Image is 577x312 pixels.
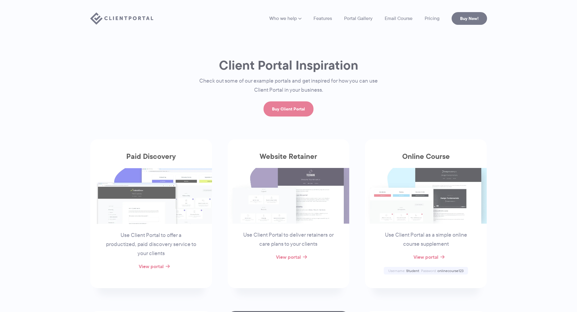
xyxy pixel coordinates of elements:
h3: Online Course [365,152,487,168]
p: Use Client Portal to deliver retainers or care plans to your clients [242,231,334,249]
p: Use Client Portal as a simple online course supplement [380,231,472,249]
span: Username [388,268,405,273]
h3: Website Retainer [228,152,350,168]
a: Buy Client Portal [264,101,313,117]
p: Use Client Portal to offer a productized, paid discovery service to your clients [105,231,197,258]
a: Pricing [425,16,439,21]
h1: Client Portal Inspiration [187,57,390,73]
a: Portal Gallery [344,16,373,21]
a: Features [313,16,332,21]
a: Buy Now! [452,12,487,25]
span: onlinecourse123 [437,268,463,273]
a: View portal [276,253,301,261]
a: View portal [413,253,438,261]
a: Who we help [269,16,301,21]
span: Student [406,268,419,273]
h3: Paid Discovery [90,152,212,168]
span: Password [421,268,436,273]
a: Email Course [385,16,413,21]
p: Check out some of our example portals and get inspired for how you can use Client Portal in your ... [187,77,390,95]
a: View portal [139,263,164,270]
